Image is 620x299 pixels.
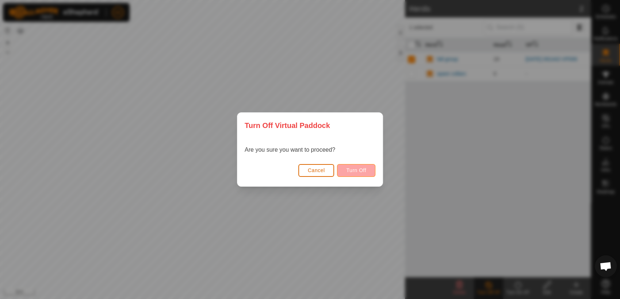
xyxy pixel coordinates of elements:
div: Open chat [595,255,617,277]
button: Cancel [298,164,334,177]
p: Are you sure you want to proceed? [245,145,335,154]
span: Cancel [308,167,325,173]
span: Turn Off Virtual Paddock [245,120,330,131]
span: Turn Off [346,167,366,173]
button: Turn Off [337,164,375,177]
